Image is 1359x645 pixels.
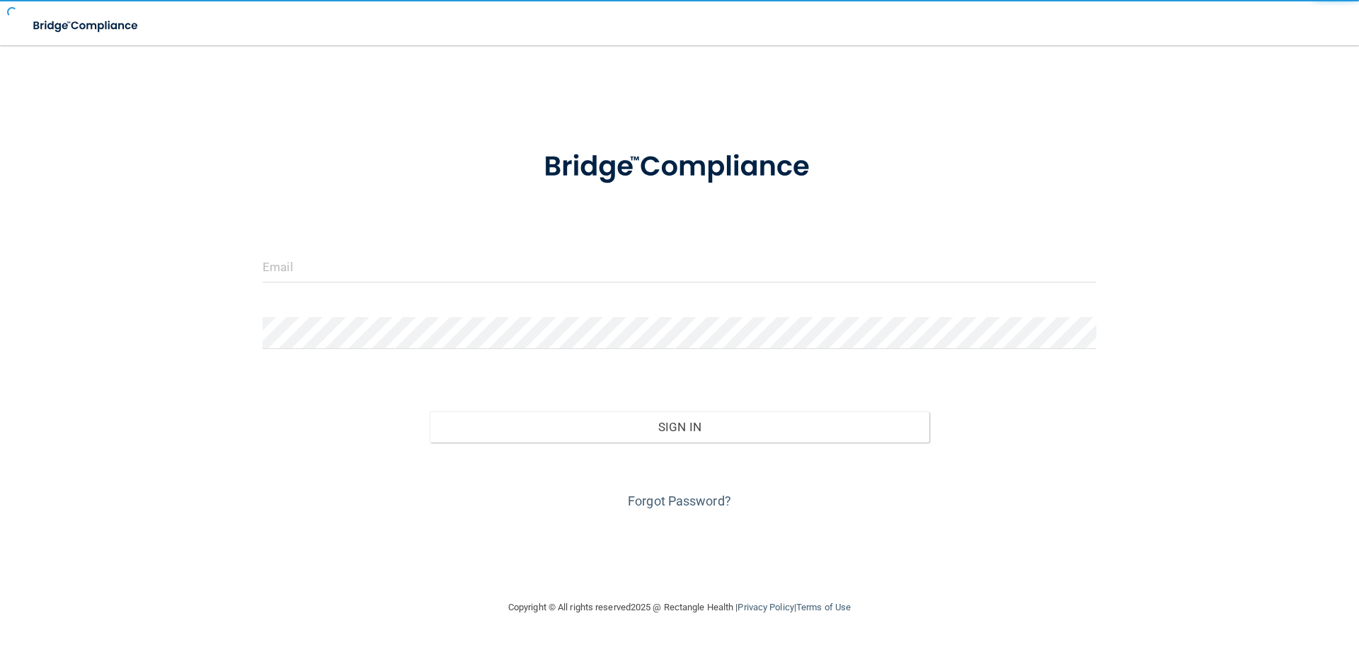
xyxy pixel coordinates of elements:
a: Terms of Use [796,602,851,612]
img: bridge_compliance_login_screen.278c3ca4.svg [21,11,151,40]
img: bridge_compliance_login_screen.278c3ca4.svg [515,130,844,204]
input: Email [263,251,1096,282]
div: Copyright © All rights reserved 2025 @ Rectangle Health | | [421,585,938,630]
a: Forgot Password? [628,493,731,508]
a: Privacy Policy [738,602,793,612]
button: Sign In [430,411,930,443]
